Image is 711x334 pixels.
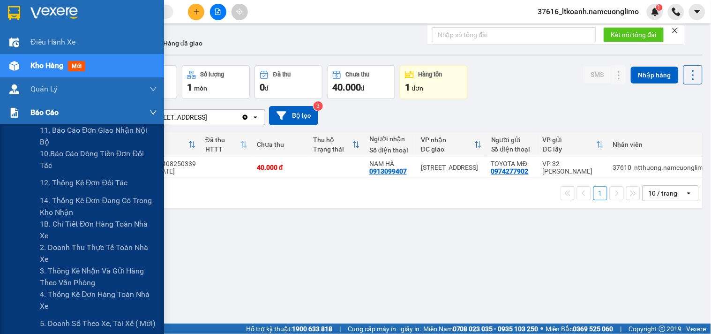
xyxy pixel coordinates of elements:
span: món [194,84,207,92]
div: Số điện thoại [369,146,412,154]
strong: 1900 633 818 [292,325,332,333]
span: Cung cấp máy in - giấy in: [348,324,421,334]
div: Nhân viên [613,141,707,148]
input: Nhập số tổng đài [432,27,596,42]
span: 37616_ltkoanh.namcuonglimo [531,6,647,17]
span: close [672,27,678,34]
span: 1 [658,4,661,11]
th: Toggle SortBy [416,132,486,157]
img: icon-new-feature [651,8,659,16]
button: Hàng tồn1đơn [400,65,468,99]
div: Số lượng [201,71,225,78]
span: 3. Thống kê nhận và gửi hàng theo văn phòng [40,265,157,288]
span: 1 [187,82,192,93]
span: 5. Doanh số theo xe, tài xế ( mới) [40,318,156,329]
img: warehouse-icon [9,84,19,94]
div: ĐC lấy [543,145,596,153]
div: VP nhận [421,136,474,144]
span: Báo cáo [30,106,59,118]
div: Đã thu [273,71,291,78]
div: 0913099407 [369,167,407,175]
div: 32MTT1408250339 [138,160,196,167]
span: plus [193,8,200,15]
div: Người gửi [491,136,533,144]
input: Selected 142 Hai Bà Trưng. [208,113,209,122]
li: Hotline: 1900400028 [88,51,392,63]
span: ⚪️ [541,327,544,331]
div: 40.000 đ [257,164,304,171]
th: Toggle SortBy [538,132,608,157]
span: Miền Bắc [546,324,614,334]
div: Chưa thu [257,141,304,148]
div: [STREET_ADDRESS] [150,113,207,122]
div: 37610_ntthuong.namcuonglimo [613,164,707,171]
div: Số điện thoại [491,145,533,153]
div: Người nhận [369,135,412,143]
button: aim [232,4,248,20]
div: Hàng tồn [419,71,442,78]
svg: Clear value [241,114,249,121]
div: Trạng thái [313,145,352,153]
sup: 3 [314,101,323,111]
span: Hỗ trợ kỹ thuật: [246,324,332,334]
button: SMS [583,66,611,83]
img: solution-icon [9,108,19,118]
svg: open [685,190,693,197]
span: 1 [405,82,410,93]
button: Đã thu0đ [254,65,322,99]
div: 11:58 [DATE] [138,167,196,175]
div: Đã thu [205,136,240,144]
img: warehouse-icon [9,38,19,47]
button: caret-down [689,4,705,20]
div: [STREET_ADDRESS] [421,164,482,171]
span: Miền Nam [423,324,539,334]
button: Nhập hàng [631,67,679,83]
span: 0 [260,82,265,93]
b: Công ty TNHH Trọng Hiếu Phú Thọ - Nam Cường Limousine [114,11,366,37]
button: Kết nối tổng đài [604,27,664,42]
span: caret-down [693,8,702,16]
div: 10 / trang [649,189,678,198]
div: VP gửi [543,136,596,144]
span: | [621,324,622,334]
span: 10.Báo cáo dòng tiền đơn đối tác [40,148,157,171]
span: 12. Thống kê đơn đối tác [40,177,127,189]
svg: open [252,114,259,121]
button: Chưa thu40.000đ [327,65,395,99]
button: Hàng đã giao [156,32,210,54]
span: aim [236,8,243,15]
div: NAM HÀ [369,160,412,167]
span: Kết nối tổng đài [611,30,657,40]
li: Số nhà [STREET_ADDRESS][PERSON_NAME] [88,39,392,51]
div: Thu hộ [313,136,352,144]
span: | [339,324,341,334]
button: Số lượng1món [182,65,250,99]
span: down [150,85,157,93]
span: copyright [659,326,666,332]
span: 40.000 [332,82,361,93]
span: 14. Thống kê đơn đang có trong kho nhận [40,195,157,218]
sup: 1 [656,4,663,11]
span: đơn [412,84,424,92]
span: Điều hành xe [30,36,76,48]
button: 1 [593,186,607,200]
span: 11. Báo cáo đơn giao nhận nội bộ [40,124,157,148]
div: TOYOTA MĐ [491,160,533,167]
span: file-add [215,8,221,15]
button: plus [188,4,204,20]
span: 2. Doanh thu thực tế toàn nhà xe [40,242,157,265]
span: đ [265,84,269,92]
span: 4. Thống kê đơn hàng toàn nhà xe [40,288,157,312]
strong: 0708 023 035 - 0935 103 250 [453,325,539,333]
span: đ [361,84,365,92]
span: mới [68,61,85,71]
span: down [150,109,157,116]
span: Kho hàng [30,61,63,70]
button: file-add [210,4,226,20]
div: ĐC giao [421,145,474,153]
img: logo-vxr [8,6,20,20]
th: Toggle SortBy [133,132,201,157]
div: 0974277902 [491,167,529,175]
div: HTTT [205,145,240,153]
button: Bộ lọc [269,106,318,125]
